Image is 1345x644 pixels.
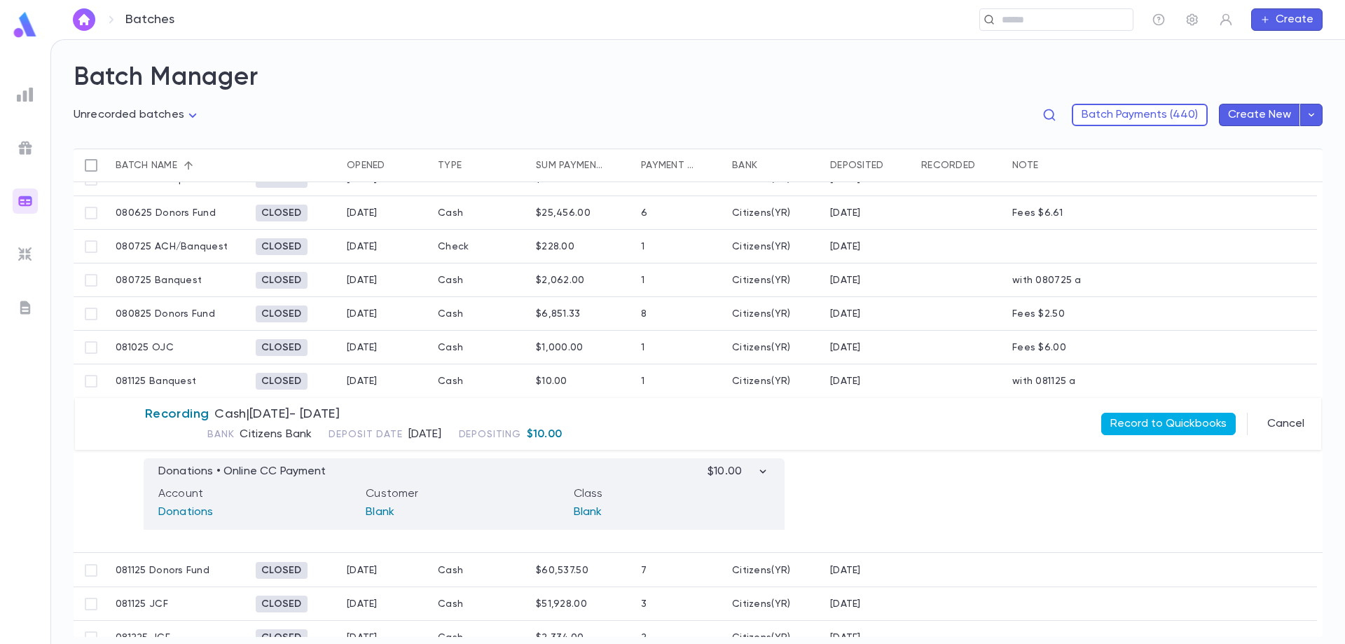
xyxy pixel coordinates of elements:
div: Cash [431,587,529,621]
button: Sort [177,154,200,177]
p: Account [158,487,354,501]
div: Citizens(YR) [732,376,790,387]
span: Closed [256,632,308,643]
div: Closed 8/6/2025 [256,205,308,221]
img: campaigns_grey.99e729a5f7ee94e3726e6486bddda8f1.svg [17,139,34,156]
div: Cash [431,331,529,364]
button: Sort [605,154,627,177]
div: $25,456.00 [536,207,591,219]
p: Donations [158,501,354,523]
button: Sort [884,154,906,177]
div: Bank [725,149,823,182]
div: Closed 8/12/2025 [256,562,308,579]
div: Closed 8/8/2025 [256,272,308,289]
div: 8/6/2025 [830,207,861,219]
div: Citizens(YR) [732,598,790,610]
div: 8/12/2025 [830,632,861,643]
button: Sort [975,154,998,177]
div: Type [431,149,529,182]
div: Opened [347,149,385,182]
div: $10.00 [536,376,567,387]
div: Note [1005,149,1145,182]
div: 8/12/2025 [347,632,378,643]
p: 080725 Banquest [116,275,202,286]
p: 080725 ACH/Banquest [116,241,228,252]
p: Customer [366,487,562,501]
p: Fees $2.50 [1012,308,1065,320]
div: 8/7/2025 [830,275,861,286]
div: Closed 8/11/2025 [256,306,308,322]
div: 8/12/2025 [347,376,378,387]
div: Citizens(YR) [732,275,790,286]
div: Recorded [914,149,1005,182]
div: 8/11/2025 [830,565,861,576]
div: Citizens(YR) [732,241,790,252]
div: 1 [641,376,644,387]
div: $1,000.00 [536,342,584,353]
span: Depositing [459,429,521,440]
button: Sort [1038,154,1061,177]
div: Cash [431,297,529,331]
img: reports_grey.c525e4749d1bce6a11f5fe2a8de1b229.svg [17,86,34,103]
p: 080825 Donors Fund [116,308,215,320]
button: Sort [462,154,484,177]
div: Cash [431,196,529,230]
span: Closed [256,598,308,610]
div: $228.00 [536,241,574,252]
button: Sort [696,154,718,177]
img: letters_grey.7941b92b52307dd3b8a917253454ce1c.svg [17,299,34,316]
div: Unrecorded batches [74,104,201,126]
div: 2 [641,632,647,643]
p: Batches [125,12,174,27]
p: 081125 Banquest [116,376,196,387]
div: Closed 8/12/2025 [256,373,308,390]
div: Opened [340,149,431,182]
div: Cash [431,364,529,398]
div: Deposited [830,149,884,182]
div: 8/10/2025 [830,342,861,353]
img: imports_grey.530a8a0e642e233f2baf0ef88e8c9fcb.svg [17,246,34,263]
div: 8/11/2025 [347,308,378,320]
img: batches_gradient.0a22e14384a92aa4cd678275c0c39cc4.svg [17,193,34,210]
div: Cash [431,554,529,587]
div: $6,851.33 [536,308,581,320]
div: 1 [641,342,644,353]
div: Batch name [116,149,177,182]
div: 8/11/2025 [830,376,861,387]
div: Note [1012,149,1038,182]
div: 8/12/2025 [347,565,378,576]
div: Cash [431,263,529,297]
div: 8/8/2025 [830,308,861,320]
span: Bank [207,429,234,440]
div: 8 [641,308,647,320]
img: logo [11,11,39,39]
div: 1 [641,241,644,252]
div: 8/8/2025 [347,275,378,286]
p: Blank [366,501,562,523]
span: Closed [256,308,308,320]
p: $10.00 [527,427,562,441]
button: Sort [385,154,408,177]
button: Create [1251,8,1323,31]
div: 8/6/2025 [347,207,378,219]
div: 8/11/2025 [830,598,861,610]
div: $2,334.00 [536,632,584,643]
div: Citizens(YR) [732,565,790,576]
span: Closed [256,342,308,353]
div: Closed 8/8/2025 [256,238,308,255]
div: Citizens(YR) [732,342,790,353]
div: Sum payments [536,149,605,182]
div: Deposited [823,149,914,182]
div: Recorded [921,149,975,182]
p: with 080725 a [1012,275,1082,286]
button: Sort [757,154,780,177]
span: Recording [145,406,209,422]
p: Blank [574,501,770,523]
div: Payment qty [634,149,725,182]
p: Citizens Bank [240,427,312,441]
p: $10.00 [708,465,770,479]
div: 8/8/2025 [347,241,378,252]
div: $60,537.50 [536,565,588,576]
div: Bank [732,149,757,182]
div: 8/11/2025 [347,342,378,353]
